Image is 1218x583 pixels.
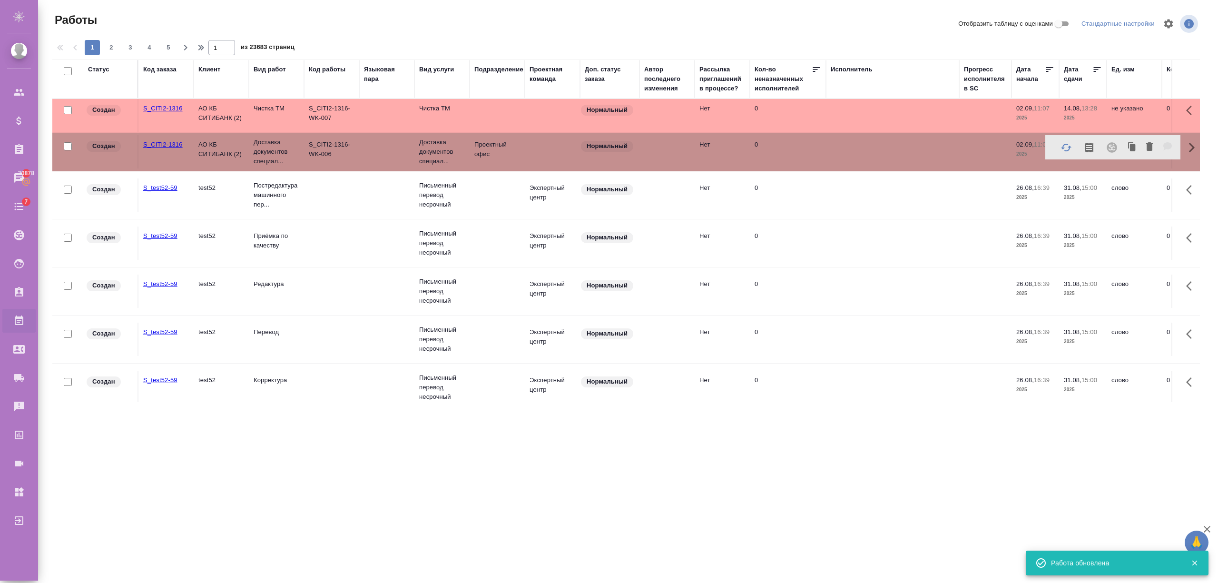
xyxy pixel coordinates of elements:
[1016,105,1034,112] p: 02.09,
[525,178,580,212] td: Экспертный центр
[1034,280,1050,287] p: 16:39
[92,105,115,115] p: Создан
[1016,193,1054,202] p: 2025
[1162,99,1209,132] td: 0
[1016,232,1034,239] p: 26.08,
[198,327,244,337] p: test52
[750,227,826,260] td: 0
[525,227,580,260] td: Экспертный центр
[755,65,812,93] div: Кол-во неназначенных исполнителей
[525,323,580,356] td: Экспертный центр
[1064,385,1102,395] p: 2025
[1034,232,1050,239] p: 16:39
[1180,99,1203,122] button: Здесь прячутся важные кнопки
[143,65,177,74] div: Код заказа
[587,185,628,194] p: Нормальный
[1123,138,1141,157] button: Клонировать
[304,99,359,132] td: S_CITI2-1316-WK-007
[1034,184,1050,191] p: 16:39
[1081,184,1097,191] p: 15:00
[2,166,36,190] a: 30878
[86,279,133,292] div: Заказ еще не согласован с клиентом, искать исполнителей рано
[419,138,465,166] p: Доставка документов специал...
[1034,105,1050,112] p: 11:07
[1016,184,1034,191] p: 26.08,
[1081,376,1097,384] p: 15:00
[1158,137,1180,159] button: Добавить комментарии
[1180,15,1200,33] span: Посмотреть информацию
[143,328,177,336] a: S_test52-59
[695,178,750,212] td: Нет
[1081,328,1097,336] p: 15:00
[530,65,575,84] div: Проектная команда
[587,141,628,151] p: Нормальный
[470,135,525,168] td: Проектный офис
[699,65,745,93] div: Рассылка приглашений в процессе?
[1064,376,1081,384] p: 31.08,
[1185,531,1208,554] button: 🙏
[958,19,1053,29] span: Отобразить таблицу с оценками
[123,40,138,55] button: 3
[644,65,690,93] div: Автор последнего изменения
[1064,193,1102,202] p: 2025
[1180,371,1203,394] button: Здесь прячутся важные кнопки
[254,231,299,250] p: Приёмка по качеству
[143,232,177,239] a: S_test52-59
[1055,136,1078,159] button: Обновить
[474,65,523,74] div: Подразделение
[198,183,244,193] p: test52
[585,65,635,84] div: Доп. статус заказа
[1016,149,1054,159] p: 2025
[92,329,115,338] p: Создан
[304,135,359,168] td: S_CITI2-1316-WK-006
[254,327,299,337] p: Перевод
[19,197,33,207] span: 7
[1034,376,1050,384] p: 16:39
[1079,17,1157,31] div: split button
[198,65,220,74] div: Клиент
[1064,289,1102,298] p: 2025
[1107,227,1162,260] td: слово
[419,181,465,209] p: Письменный перевод несрочный
[1064,241,1102,250] p: 2025
[1167,65,1188,74] div: Кол-во
[198,231,244,241] p: test52
[1034,141,1050,148] p: 11:06
[750,99,826,132] td: 0
[750,135,826,168] td: 0
[1016,241,1054,250] p: 2025
[1081,232,1097,239] p: 15:00
[142,40,157,55] button: 4
[1162,178,1209,212] td: 0
[1016,385,1054,395] p: 2025
[1162,275,1209,308] td: 0
[1180,323,1203,346] button: Здесь прячутся важные кнопки
[143,376,177,384] a: S_test52-59
[143,184,177,191] a: S_test52-59
[92,377,115,386] p: Создан
[587,329,628,338] p: Нормальный
[86,327,133,340] div: Заказ еще не согласован с клиентом, искать исполнителей рано
[1107,323,1162,356] td: слово
[198,279,244,289] p: test52
[1162,371,1209,404] td: 0
[143,105,183,112] a: S_CITI2-1316
[695,323,750,356] td: Нет
[419,277,465,306] p: Письменный перевод несрочный
[695,227,750,260] td: Нет
[695,371,750,404] td: Нет
[86,231,133,244] div: Заказ еще не согласован с клиентом, искать исполнителей рано
[198,375,244,385] p: test52
[525,371,580,404] td: Экспертный центр
[254,104,299,113] p: Чистка ТМ
[1180,178,1203,201] button: Здесь прячутся важные кнопки
[1180,275,1203,297] button: Здесь прячутся важные кнопки
[419,65,454,74] div: Вид услуги
[695,275,750,308] td: Нет
[1064,113,1102,123] p: 2025
[695,99,750,132] td: Нет
[419,373,465,402] p: Письменный перевод несрочный
[750,323,826,356] td: 0
[198,140,244,159] p: АО КБ СИТИБАНК (2)
[92,185,115,194] p: Создан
